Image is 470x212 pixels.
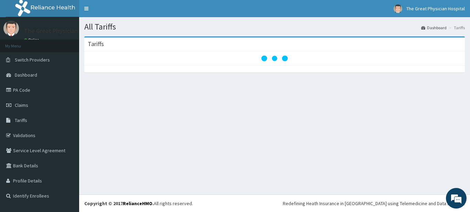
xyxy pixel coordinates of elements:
span: Switch Providers [15,57,50,63]
h3: Tariffs [88,41,104,47]
a: Online [24,37,41,42]
svg: audio-loading [261,45,288,72]
a: RelianceHMO [123,200,152,207]
strong: Copyright © 2017 . [84,200,154,207]
img: User Image [394,4,402,13]
footer: All rights reserved. [79,194,470,212]
img: User Image [3,21,19,36]
p: The Great Physician Hospital [24,28,102,34]
a: Dashboard [421,25,447,31]
div: Redefining Heath Insurance in [GEOGRAPHIC_DATA] using Telemedicine and Data Science! [283,200,465,207]
h1: All Tariffs [84,22,465,31]
li: Tariffs [447,25,465,31]
span: Claims [15,102,28,108]
span: The Great Physician Hospital [406,5,465,12]
span: Tariffs [15,117,27,123]
span: Dashboard [15,72,37,78]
